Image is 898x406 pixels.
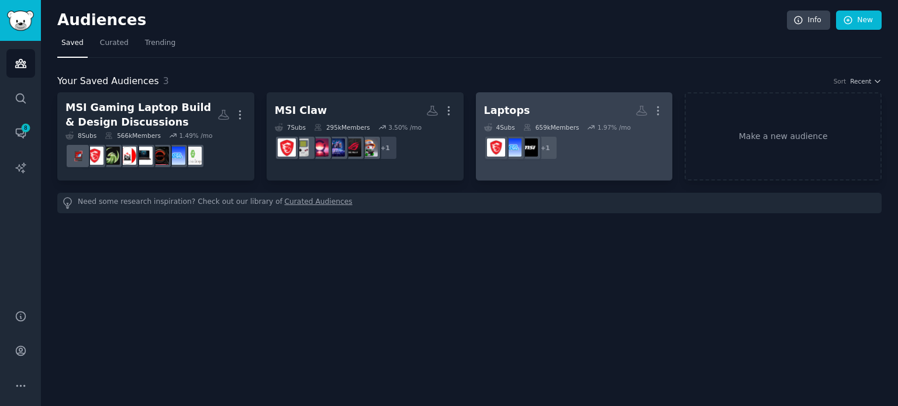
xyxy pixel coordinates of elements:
img: MSIClaw [278,138,296,157]
img: MSILaptops [85,147,103,165]
img: MSI_Bravo_15_and_17 [102,147,120,165]
img: mffpc [151,147,169,165]
img: LaptopDealsEurope [184,147,202,165]
h2: Audiences [57,11,787,30]
div: 1.49 % /mo [179,131,212,140]
div: 4 Sub s [484,123,515,131]
span: 8 [20,124,31,132]
a: Trending [141,34,179,58]
span: Curated [100,38,129,48]
div: Laptops [484,103,530,118]
div: 3.50 % /mo [388,123,422,131]
img: MSIGF65THIN [134,147,153,165]
div: MSI Claw [275,103,327,118]
img: GamingLaptops [503,138,521,157]
div: Need some research inspiration? Check out our library of [57,193,882,213]
img: MSILaptops [487,138,505,157]
img: LegionGo [310,138,329,157]
a: Curated [96,34,133,58]
div: MSI Gaming Laptop Build & Design Discussions [65,100,217,129]
img: Handhelds [294,138,312,157]
div: 7 Sub s [275,123,306,131]
div: 8 Sub s [65,131,96,140]
div: + 1 [533,136,558,160]
a: Info [787,11,830,30]
div: 659k Members [523,123,579,131]
a: Make a new audience [685,92,882,181]
a: MSI Gaming Laptop Build & Design Discussions8Subs566kMembers1.49% /moLaptopDealsEuropeGamingLapto... [57,92,254,181]
button: Recent [850,77,882,85]
span: Trending [145,38,175,48]
div: 295k Members [314,123,370,131]
img: LaptopDealsCanada [118,147,136,165]
a: Curated Audiences [285,197,353,209]
img: GummySearch logo [7,11,34,31]
img: LaptopDeals [69,147,87,165]
a: MSI Claw7Subs295kMembers3.50% /mo+1IndiaHandheldGamingROGAllyMSIClaw_OfficialLegionGoHandheldsMSI... [267,92,464,181]
div: 1.97 % /mo [597,123,631,131]
div: 566k Members [105,131,161,140]
img: IndiaHandheldGaming [360,138,378,157]
a: 8 [6,119,35,147]
div: + 1 [373,136,398,160]
img: MSI_Gaming [520,138,538,157]
span: Recent [850,77,871,85]
img: ROGAlly [343,138,361,157]
div: Sort [834,77,847,85]
img: GamingLaptops [167,147,185,165]
a: Saved [57,34,88,58]
span: 3 [163,75,169,86]
span: Your Saved Audiences [57,74,159,89]
span: Saved [61,38,84,48]
img: MSIClaw_Official [327,138,345,157]
a: New [836,11,882,30]
a: Laptops4Subs659kMembers1.97% /mo+1MSI_GamingGamingLaptopsMSILaptops [476,92,673,181]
